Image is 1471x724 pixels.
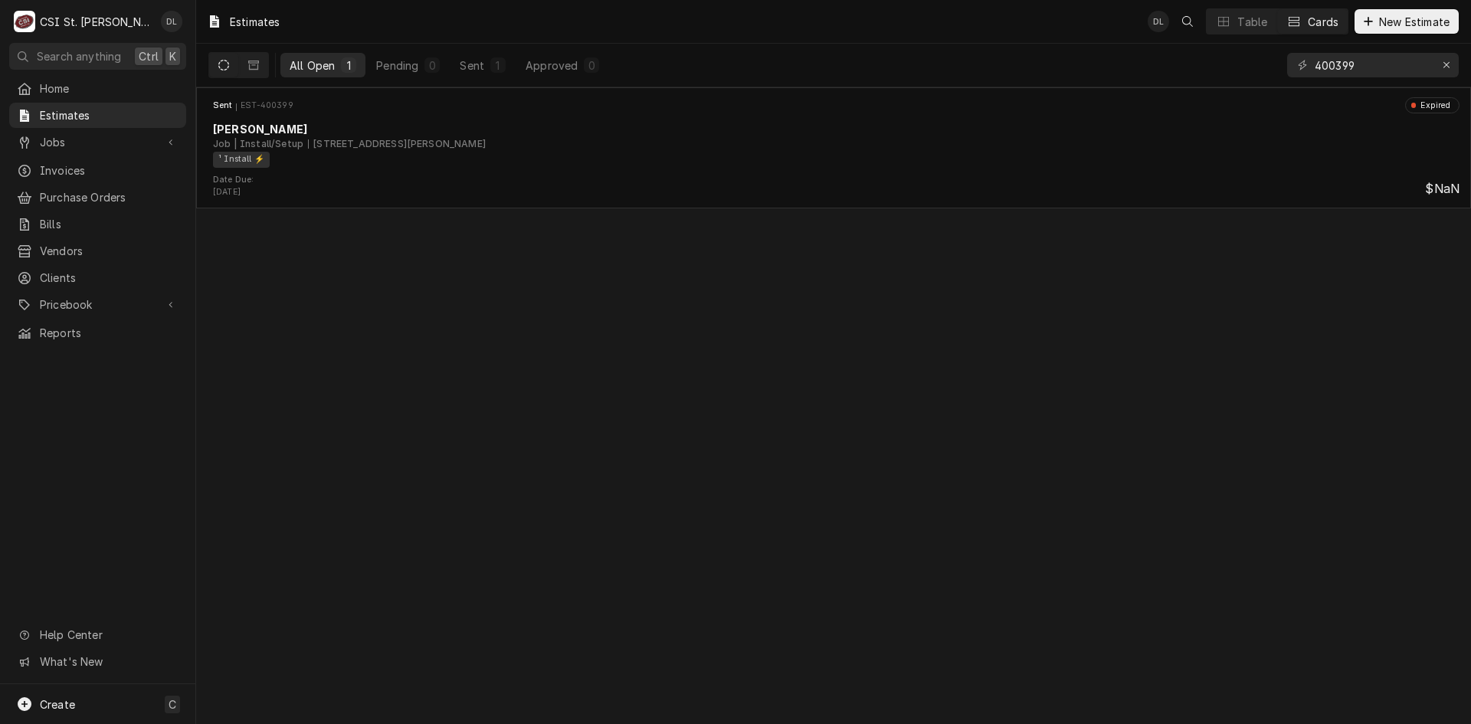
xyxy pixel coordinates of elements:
div: DL [1148,11,1169,32]
span: Reports [40,325,179,341]
div: Object Subtext [213,137,1460,151]
span: Jobs [40,134,156,150]
div: ¹ Install ⚡️ [213,152,270,168]
span: Help Center [40,627,177,643]
div: Object Title [213,121,1460,137]
a: Bills [9,211,186,237]
div: Cards [1308,14,1338,30]
div: 1 [344,57,353,74]
div: Object Status [1405,97,1460,113]
div: Card Footer Extra Context [213,174,254,198]
a: Go to What's New [9,649,186,674]
div: All Open [290,57,335,74]
a: Purchase Orders [9,185,186,210]
button: Open search [1175,9,1200,34]
a: Reports [9,320,186,346]
span: Invoices [40,162,179,179]
div: CSI St. Louis's Avatar [14,11,35,32]
div: C [14,11,35,32]
span: Estimates [40,107,179,123]
a: Clients [9,265,186,290]
div: Expired [1416,100,1450,112]
button: Search anythingCtrlK [9,43,186,70]
div: Pending [376,57,418,74]
div: Sent [460,57,484,74]
a: Home [9,76,186,101]
div: David Lindsey's Avatar [161,11,182,32]
a: Vendors [9,238,186,264]
div: 0 [428,57,437,74]
input: Keyword search [1315,53,1430,77]
div: Card Footer Primary Content [1425,180,1460,198]
div: Invoice Card: EST-400399 [196,87,1471,208]
span: Ctrl [139,48,159,64]
div: Card Header Primary Content [213,97,293,113]
div: David Lindsey's Avatar [1148,11,1169,32]
div: Object Extra Context Footer Label [213,174,254,186]
span: Purchase Orders [40,189,179,205]
div: Object Subtext Primary [213,137,303,151]
span: C [169,696,176,713]
span: Pricebook [40,296,156,313]
span: Vendors [40,243,179,259]
span: Bills [40,216,179,232]
span: [DATE] [213,187,241,197]
div: DL [161,11,182,32]
span: Create [40,698,75,711]
span: Home [40,80,179,97]
div: Object Tag List [213,152,1454,168]
div: Object Extra Context Footer Value [213,186,254,198]
button: Erase input [1434,53,1459,77]
div: Card Header Secondary Content [1401,97,1460,113]
a: Go to Jobs [9,129,186,155]
a: Estimates [9,103,186,128]
a: Go to Pricebook [9,292,186,317]
div: Object Subtext Secondary [308,137,486,151]
button: New Estimate [1355,9,1459,34]
span: What's New [40,654,177,670]
a: Go to Help Center [9,622,186,647]
div: CSI St. [PERSON_NAME] [40,14,152,30]
div: Card Footer [202,174,1465,198]
div: Table [1237,14,1267,30]
div: Card Header [202,97,1465,113]
div: 1 [493,57,503,74]
div: Approved [526,57,578,74]
span: New Estimate [1376,14,1453,30]
span: Clients [40,270,179,286]
a: Invoices [9,158,186,183]
div: 0 [587,57,596,74]
div: Card Body [202,121,1465,167]
div: Object ID [241,100,293,112]
span: K [169,48,176,64]
div: Object State [213,100,237,112]
span: Search anything [37,48,121,64]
